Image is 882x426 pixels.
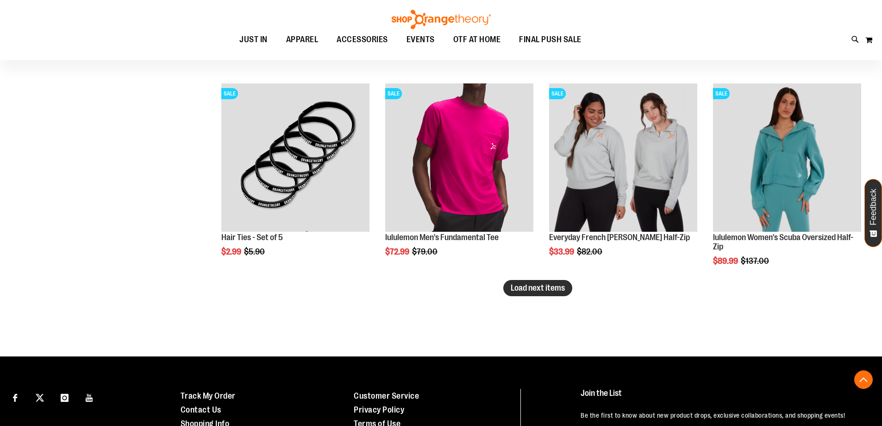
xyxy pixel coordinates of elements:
[181,391,236,401] a: Track My Order
[221,83,369,233] a: Hair Ties - Set of 5SALE
[577,247,604,256] span: $82.00
[453,29,501,50] span: OTF AT HOME
[741,256,770,266] span: $137.00
[713,233,853,251] a: lululemon Women's Scuba Oversized Half-Zip
[385,247,411,256] span: $72.99
[390,10,492,29] img: Shop Orangetheory
[337,29,388,50] span: ACCESSORIES
[444,29,510,51] a: OTF AT HOME
[221,233,283,242] a: Hair Ties - Set of 5
[385,83,533,232] img: OTF lululemon Mens The Fundamental T Wild Berry
[385,88,402,99] span: SALE
[713,88,730,99] span: SALE
[549,88,566,99] span: SALE
[385,83,533,233] a: OTF lululemon Mens The Fundamental T Wild BerrySALE
[581,411,861,420] p: Be the first to know about new product drops, exclusive collaborations, and shopping events!
[239,29,268,50] span: JUST IN
[56,389,73,405] a: Visit our Instagram page
[354,391,419,401] a: Customer Service
[36,394,44,402] img: Twitter
[511,283,565,292] span: Load next items
[221,88,238,99] span: SALE
[397,29,444,51] a: EVENTS
[181,405,221,414] a: Contact Us
[7,389,23,405] a: Visit our Facebook page
[708,79,866,289] div: product
[221,247,243,256] span: $2.99
[581,389,861,406] h4: Join the List
[864,179,882,247] button: Feedback - Show survey
[549,233,690,242] a: Everyday French [PERSON_NAME] Half-Zip
[217,79,374,280] div: product
[503,280,572,296] button: Load next items
[244,247,266,256] span: $5.90
[286,29,319,50] span: APPAREL
[519,29,582,50] span: FINAL PUSH SALE
[385,233,499,242] a: lululemon Men's Fundamental Tee
[869,189,878,225] span: Feedback
[412,247,439,256] span: $79.00
[381,79,538,280] div: product
[549,83,697,233] a: Product image for Everyday French Terry 1/2 ZipSALE
[854,370,873,389] button: Back To Top
[510,29,591,50] a: FINAL PUSH SALE
[221,83,369,232] img: Hair Ties - Set of 5
[549,247,575,256] span: $33.99
[230,29,277,51] a: JUST IN
[32,389,48,405] a: Visit our X page
[549,83,697,232] img: Product image for Everyday French Terry 1/2 Zip
[713,83,861,233] a: Product image for lululemon Womens Scuba Oversized Half ZipSALE
[81,389,98,405] a: Visit our Youtube page
[407,29,435,50] span: EVENTS
[713,83,861,232] img: Product image for lululemon Womens Scuba Oversized Half Zip
[544,79,702,280] div: product
[277,29,328,51] a: APPAREL
[327,29,397,51] a: ACCESSORIES
[354,405,404,414] a: Privacy Policy
[713,256,739,266] span: $89.99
